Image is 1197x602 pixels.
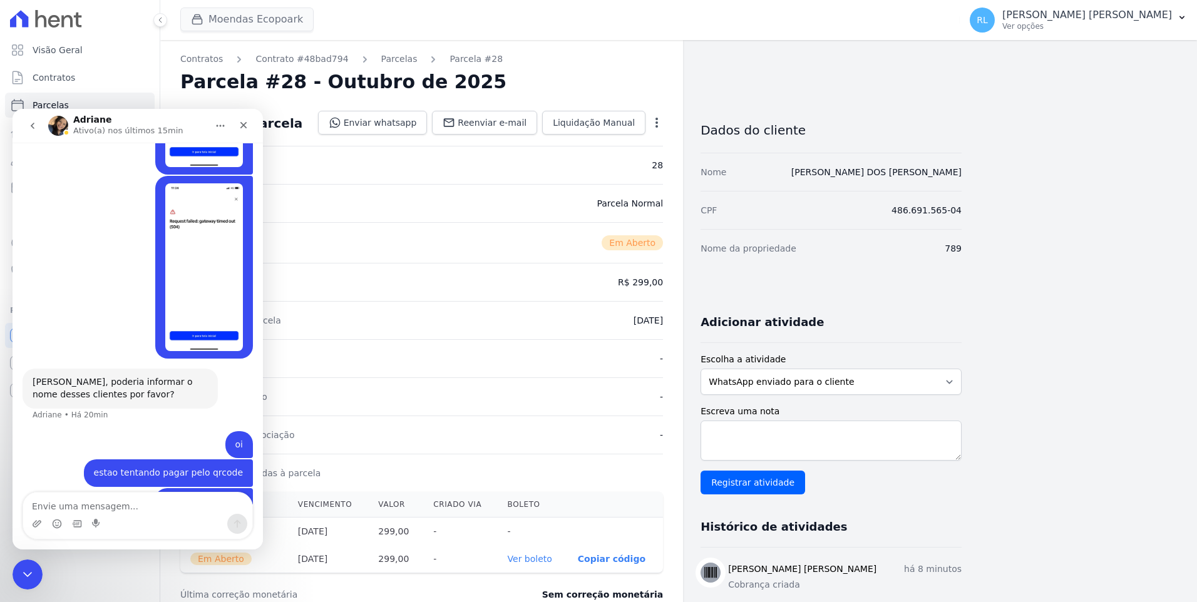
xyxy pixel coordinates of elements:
[180,53,223,66] a: Contratos
[960,3,1197,38] button: RL [PERSON_NAME] [PERSON_NAME] Ver opções
[5,323,155,348] a: Recebíveis
[660,429,663,441] dd: -
[5,230,155,255] a: Crédito
[5,350,155,375] a: Conta Hent
[423,518,497,546] th: -
[701,123,962,138] h3: Dados do cliente
[542,111,645,135] a: Liquidação Manual
[59,410,69,420] button: Selecionador de GIF
[5,38,155,63] a: Visão Geral
[5,203,155,228] a: Transferências
[597,197,663,210] dd: Parcela Normal
[10,379,240,422] div: Rogerio diz…
[33,44,83,56] span: Visão Geral
[450,53,503,66] a: Parcela #28
[977,16,988,24] span: RL
[701,166,726,178] dt: Nome
[20,267,195,292] div: [PERSON_NAME], poderia informar o nome desses clientes por favor?
[5,148,155,173] a: Clientes
[542,588,663,601] dd: Sem correção monetária
[180,588,466,601] dt: Última correção monetária
[39,410,49,420] button: Selecionador de Emoji
[288,518,369,546] th: [DATE]
[1002,21,1172,31] p: Ver opções
[553,116,635,129] span: Liquidação Manual
[11,384,240,405] textarea: Envie uma mensagem...
[5,258,155,283] a: Negativação
[945,242,962,255] dd: 789
[190,553,252,565] span: Em Aberto
[318,111,428,135] a: Enviar whatsapp
[701,471,805,494] input: Registrar atividade
[602,235,663,250] span: Em Aberto
[33,99,69,111] span: Parcelas
[701,519,847,534] h3: Histórico de atividades
[180,53,663,66] nav: Breadcrumb
[368,492,423,518] th: Valor
[701,204,717,217] dt: CPF
[432,111,537,135] a: Reenviar e-mail
[660,390,663,403] dd: -
[368,545,423,573] th: 299,00
[215,405,235,425] button: Enviar uma mensagem
[20,302,95,310] div: Adriane • Há 20min
[5,93,155,118] a: Parcelas
[458,116,527,129] span: Reenviar e-mail
[213,322,240,350] div: oi
[701,315,824,330] h3: Adicionar atividade
[891,204,962,217] dd: 486.691.565-04
[81,358,230,370] div: estao tentando pagar pelo qrcode
[13,559,43,589] iframe: Intercom live chat
[5,65,155,90] a: Contratos
[423,492,497,518] th: Criado via
[180,71,506,93] h2: Parcela #28 - Outubro de 2025
[5,120,155,145] a: Lotes
[904,563,962,576] p: há 8 minutos
[5,175,155,200] a: Minha Carteira
[660,352,663,365] dd: -
[498,492,568,518] th: Boleto
[618,276,663,288] dd: R$ 299,00
[381,53,418,66] a: Parcelas
[223,330,230,342] div: oi
[288,545,369,573] th: [DATE]
[701,405,962,418] label: Escreva uma nota
[10,303,150,318] div: Plataformas
[10,350,240,379] div: Rogerio diz…
[288,492,369,518] th: Vencimento
[791,167,962,177] a: [PERSON_NAME] DOS [PERSON_NAME]
[508,554,552,564] a: Ver boleto
[728,578,962,591] p: Cobrança criada
[498,518,568,546] th: -
[368,518,423,546] th: 299,00
[13,109,263,549] iframe: Intercom live chat
[701,353,962,366] label: Escolha a atividade
[634,314,663,327] dd: [DATE]
[33,71,75,84] span: Contratos
[701,242,796,255] dt: Nome da propriedade
[71,350,240,378] div: estao tentando pagar pelo qrcode
[142,379,240,407] div: se der erro te falo
[19,410,29,420] button: Upload do anexo
[180,8,314,31] button: Moendas Ecopoark
[10,322,240,351] div: Rogerio diz…
[652,159,663,171] dd: 28
[255,53,348,66] a: Contrato #48bad794
[1002,9,1172,21] p: [PERSON_NAME] [PERSON_NAME]
[728,563,876,576] h3: [PERSON_NAME] [PERSON_NAME]
[423,545,497,573] th: -
[578,554,645,564] button: Copiar código
[80,410,90,420] button: Start recording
